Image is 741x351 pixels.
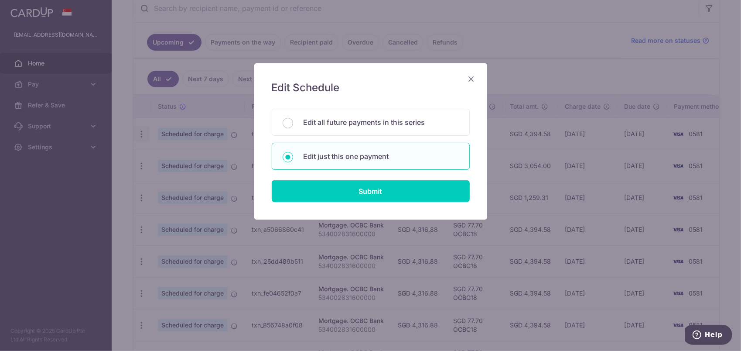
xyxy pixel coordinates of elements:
[272,180,470,202] input: Submit
[304,151,459,162] p: Edit just this one payment
[304,117,459,127] p: Edit all future payments in this series
[685,325,732,347] iframe: Opens a widget where you can find more information
[272,81,470,95] h5: Edit Schedule
[466,74,477,84] button: Close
